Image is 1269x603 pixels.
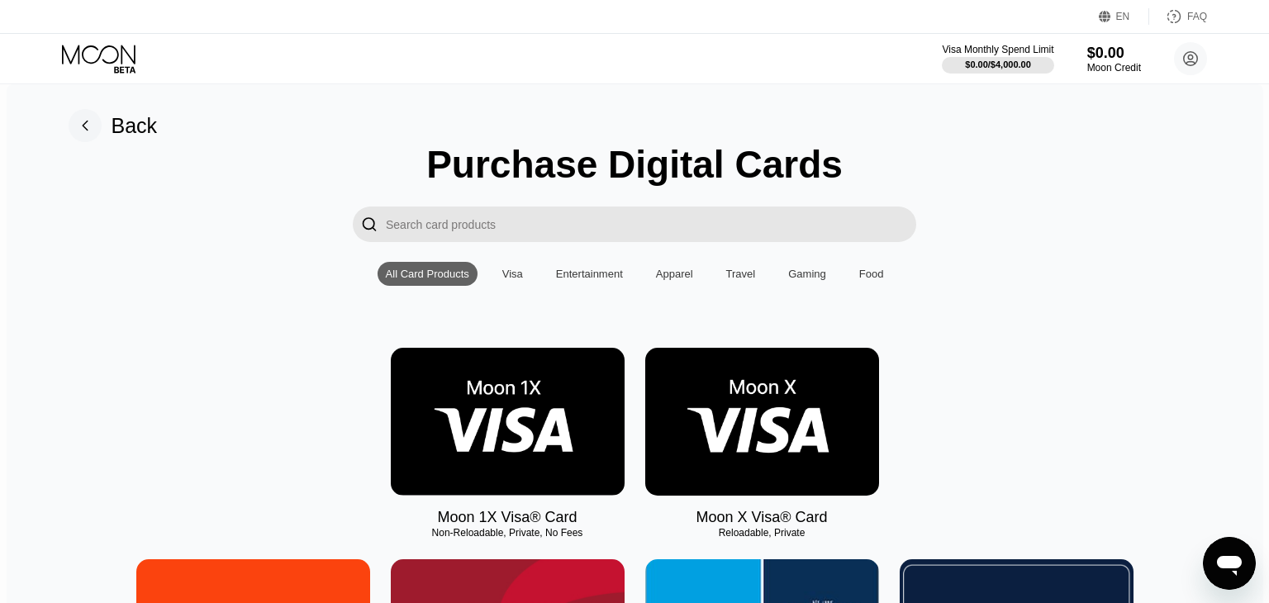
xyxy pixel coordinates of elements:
input: Search card products [386,207,916,242]
div: Moon Credit [1087,62,1141,74]
div: Back [69,109,158,142]
iframe: زر إطلاق نافذة المراسلة [1203,537,1256,590]
div: Entertainment [556,268,623,280]
div: EN [1099,8,1149,25]
div: Gaming [780,262,834,286]
div: Visa Monthly Spend Limit$0.00/$4,000.00 [942,44,1053,74]
div: Entertainment [548,262,631,286]
div: Gaming [788,268,826,280]
div: Apparel [648,262,701,286]
div: Back [112,114,158,138]
div: Reloadable, Private [645,527,879,539]
div: Visa [502,268,523,280]
div: Travel [726,268,756,280]
div: EN [1116,11,1130,22]
div: FAQ [1187,11,1207,22]
div: Travel [718,262,764,286]
div: Visa [494,262,531,286]
div: Visa Monthly Spend Limit [942,44,1053,55]
div: Purchase Digital Cards [426,142,843,187]
div:  [353,207,386,242]
div:  [361,215,378,234]
div: $0.00 / $4,000.00 [965,59,1031,69]
div: $0.00Moon Credit [1087,45,1141,74]
div: Food [851,262,892,286]
div: Food [859,268,884,280]
div: FAQ [1149,8,1207,25]
div: All Card Products [378,262,478,286]
div: Moon 1X Visa® Card [437,509,577,526]
div: $0.00 [1087,45,1141,62]
div: All Card Products [386,268,469,280]
div: Apparel [656,268,693,280]
div: Moon X Visa® Card [696,509,827,526]
div: Non-Reloadable, Private, No Fees [391,527,625,539]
